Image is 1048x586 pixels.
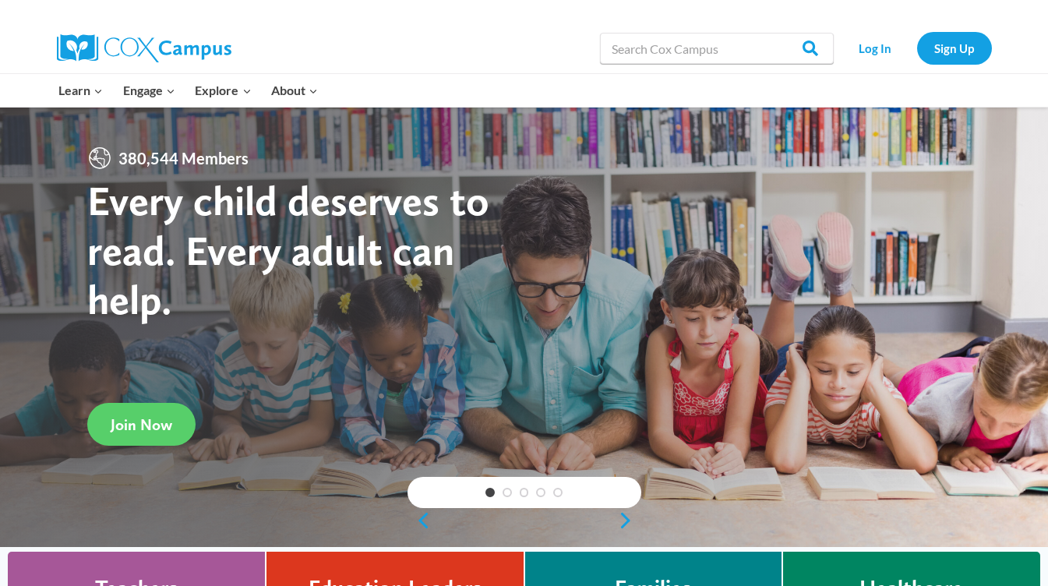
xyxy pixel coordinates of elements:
a: Join Now [87,403,196,446]
a: previous [408,511,431,530]
a: 3 [520,488,529,497]
div: content slider buttons [408,505,641,536]
a: 2 [503,488,512,497]
img: Cox Campus [57,34,231,62]
input: Search Cox Campus [600,33,834,64]
a: next [618,511,641,530]
a: 4 [536,488,545,497]
a: Sign Up [917,32,992,64]
a: Log In [842,32,909,64]
a: 5 [553,488,563,497]
nav: Primary Navigation [49,74,328,107]
span: Join Now [111,415,172,434]
span: About [271,80,318,101]
span: Engage [123,80,175,101]
span: 380,544 Members [112,146,255,171]
a: 1 [485,488,495,497]
span: Explore [195,80,251,101]
nav: Secondary Navigation [842,32,992,64]
strong: Every child deserves to read. Every adult can help. [87,175,489,324]
span: Learn [58,80,103,101]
